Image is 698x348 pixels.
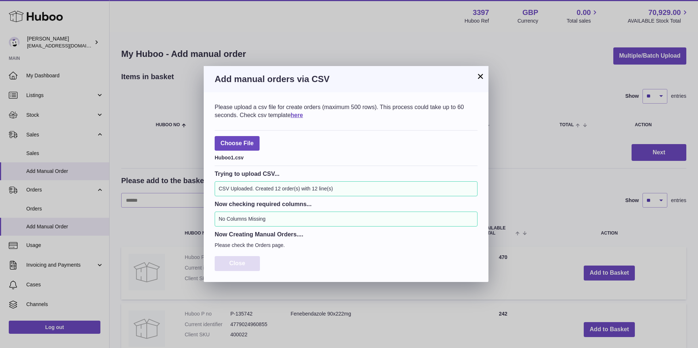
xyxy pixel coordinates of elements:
a: here [291,112,303,118]
button: × [476,72,485,81]
p: Please check the Orders page. [215,242,478,249]
h3: Trying to upload CSV... [215,170,478,178]
div: CSV Uploaded. Created 12 order(s) with 12 line(s) [215,181,478,196]
div: No Columns Missing [215,212,478,227]
h3: Now Creating Manual Orders.... [215,230,478,238]
span: Close [229,260,245,266]
div: Huboo1.csv [215,152,478,161]
button: Close [215,256,260,271]
h3: Add manual orders via CSV [215,73,478,85]
span: Choose File [215,136,260,151]
div: Please upload a csv file for create orders (maximum 500 rows). This process could take up to 60 s... [215,103,478,119]
h3: Now checking required columns... [215,200,478,208]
